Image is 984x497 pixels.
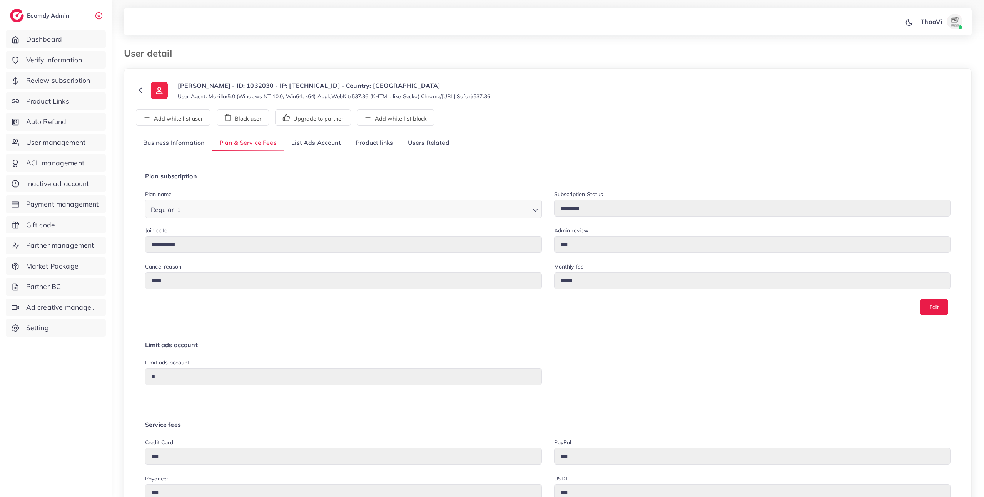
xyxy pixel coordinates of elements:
a: ThaoViavatar [916,14,966,29]
img: avatar [947,14,962,29]
a: Setting [6,319,106,337]
label: Subscription Status [554,190,603,198]
button: Add white list user [136,109,210,126]
button: Block user [217,109,269,126]
img: ic-user-info.36bf1079.svg [151,82,168,99]
a: Ad creative management [6,299,106,316]
span: Partner BC [26,282,61,292]
small: User Agent: Mozilla/5.0 (Windows NT 10.0; Win64; x64) AppleWebKit/537.36 (KHTML, like Gecko) Chro... [178,92,490,100]
label: Admin review [554,227,589,234]
img: logo [10,9,24,22]
label: USDT [554,475,568,482]
span: Inactive ad account [26,179,89,189]
div: Search for option [145,200,542,218]
a: Review subscription [6,72,106,89]
a: User management [6,134,106,151]
a: Dashboard [6,30,106,48]
a: Verify information [6,51,106,69]
a: Partner BC [6,278,106,296]
label: Credit card [145,438,173,446]
span: Product Links [26,96,69,106]
a: Gift code [6,216,106,234]
a: Business Information [136,135,212,151]
h2: Ecomdy Admin [27,12,71,19]
button: Add white list block [357,109,434,126]
span: Review subscription [26,76,90,86]
h3: User detail [124,48,178,59]
input: Search for option [183,202,529,215]
span: Gift code [26,220,55,230]
span: Auto Refund [26,117,67,127]
span: Regular_1 [149,204,182,215]
h4: Limit ads account [145,341,951,349]
a: Payment management [6,195,106,213]
label: Join date [145,227,167,234]
span: User management [26,138,85,148]
span: ACL management [26,158,84,168]
label: Plan name [145,190,172,198]
p: ThaoVi [921,17,942,26]
h4: Service fees [145,421,951,428]
span: Ad creative management [26,302,100,312]
a: Market Package [6,257,106,275]
span: Dashboard [26,34,62,44]
a: logoEcomdy Admin [10,9,71,22]
a: Partner management [6,237,106,254]
button: Edit [920,299,948,315]
a: Product links [348,135,400,151]
a: Plan & Service Fees [212,135,284,151]
label: Limit ads account [145,359,190,366]
p: [PERSON_NAME] - ID: 1032030 - IP: [TECHNICAL_ID] - Country: [GEOGRAPHIC_DATA] [178,81,490,90]
span: Market Package [26,261,79,271]
a: ACL management [6,154,106,172]
span: Setting [26,323,49,333]
a: List Ads Account [284,135,348,151]
label: Cancel reason [145,263,181,270]
label: PayPal [554,438,571,446]
label: Payoneer [145,475,168,482]
span: Partner management [26,240,94,250]
label: Monthly fee [554,263,584,270]
h4: Plan subscription [145,173,951,180]
span: Verify information [26,55,82,65]
button: Upgrade to partner [275,109,351,126]
a: Inactive ad account [6,175,106,193]
a: Users Related [400,135,456,151]
span: Payment management [26,199,99,209]
a: Auto Refund [6,113,106,131]
a: Product Links [6,92,106,110]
